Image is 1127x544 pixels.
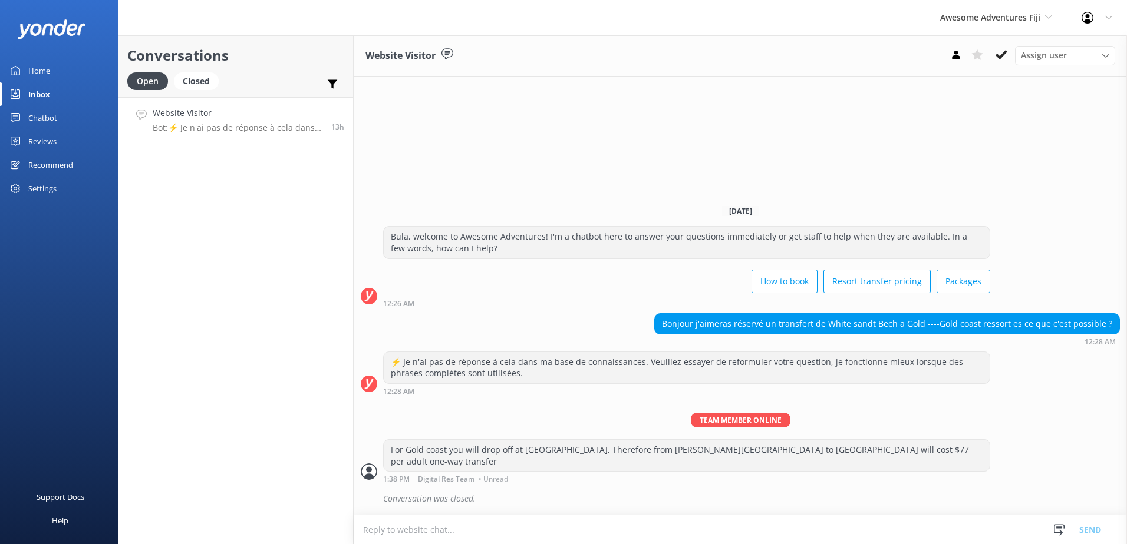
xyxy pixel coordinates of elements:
[937,270,990,293] button: Packages
[127,74,174,87] a: Open
[153,122,322,133] p: Bot: ⚡ Je n'ai pas de réponse à cela dans ma base de connaissances. Veuillez essayer de reformule...
[1085,339,1116,346] strong: 12:28 AM
[752,270,818,293] button: How to book
[722,206,759,216] span: [DATE]
[174,72,219,90] div: Closed
[655,314,1119,334] div: Bonjour j'aimeras réservé un transfert de White sandt Bech a Gold ----Gold coast ressort es ce qu...
[18,19,85,39] img: yonder-white-logo.png
[383,300,414,307] strong: 12:26 AM
[127,72,168,90] div: Open
[1021,49,1067,62] span: Assign user
[118,97,353,141] a: Website VisitorBot:⚡ Je n'ai pas de réponse à cela dans ma base de connaissances. Veuillez essaye...
[691,413,790,427] span: Team member online
[384,352,990,383] div: ⚡ Je n'ai pas de réponse à cela dans ma base de connaissances. Veuillez essayer de reformuler vot...
[174,74,225,87] a: Closed
[361,489,1120,509] div: 2025-08-17T01:38:50.977
[940,12,1040,23] span: Awesome Adventures Fiji
[365,48,436,64] h3: Website Visitor
[153,107,322,120] h4: Website Visitor
[383,299,990,307] div: 12:26am 17-Aug-2025 (UTC +12:00) Pacific/Auckland
[127,44,344,67] h2: Conversations
[479,476,508,483] span: • Unread
[37,485,84,509] div: Support Docs
[384,227,990,258] div: Bula, welcome to Awesome Adventures! I'm a chatbot here to answer your questions immediately or g...
[28,130,57,153] div: Reviews
[383,388,414,395] strong: 12:28 AM
[418,476,474,483] span: Digital Res Team
[383,476,410,483] strong: 1:38 PM
[28,177,57,200] div: Settings
[384,440,990,471] div: For Gold coast you will drop off at [GEOGRAPHIC_DATA], Therefore from [PERSON_NAME][GEOGRAPHIC_DA...
[383,489,1120,509] div: Conversation was closed.
[28,106,57,130] div: Chatbot
[654,337,1120,346] div: 12:28am 17-Aug-2025 (UTC +12:00) Pacific/Auckland
[383,387,990,395] div: 12:28am 17-Aug-2025 (UTC +12:00) Pacific/Auckland
[1015,46,1115,65] div: Assign User
[28,153,73,177] div: Recommend
[28,82,50,106] div: Inbox
[331,122,344,132] span: 12:28am 17-Aug-2025 (UTC +12:00) Pacific/Auckland
[52,509,68,532] div: Help
[383,475,990,483] div: 01:38pm 17-Aug-2025 (UTC +12:00) Pacific/Auckland
[28,59,50,82] div: Home
[823,270,931,293] button: Resort transfer pricing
